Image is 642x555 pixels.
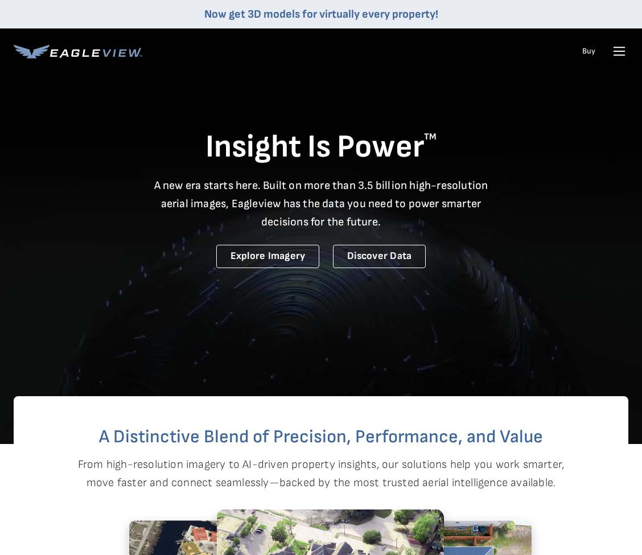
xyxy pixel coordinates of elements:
p: From high-resolution imagery to AI-driven property insights, our solutions help you work smarter,... [77,455,565,492]
sup: TM [424,131,437,142]
a: Discover Data [333,245,426,268]
a: Explore Imagery [216,245,320,268]
h2: A Distinctive Blend of Precision, Performance, and Value [59,428,583,446]
h1: Insight Is Power [14,128,628,167]
a: Buy [582,46,595,56]
p: A new era starts here. Built on more than 3.5 billion high-resolution aerial images, Eagleview ha... [147,176,495,231]
a: Now get 3D models for virtually every property! [204,7,438,21]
